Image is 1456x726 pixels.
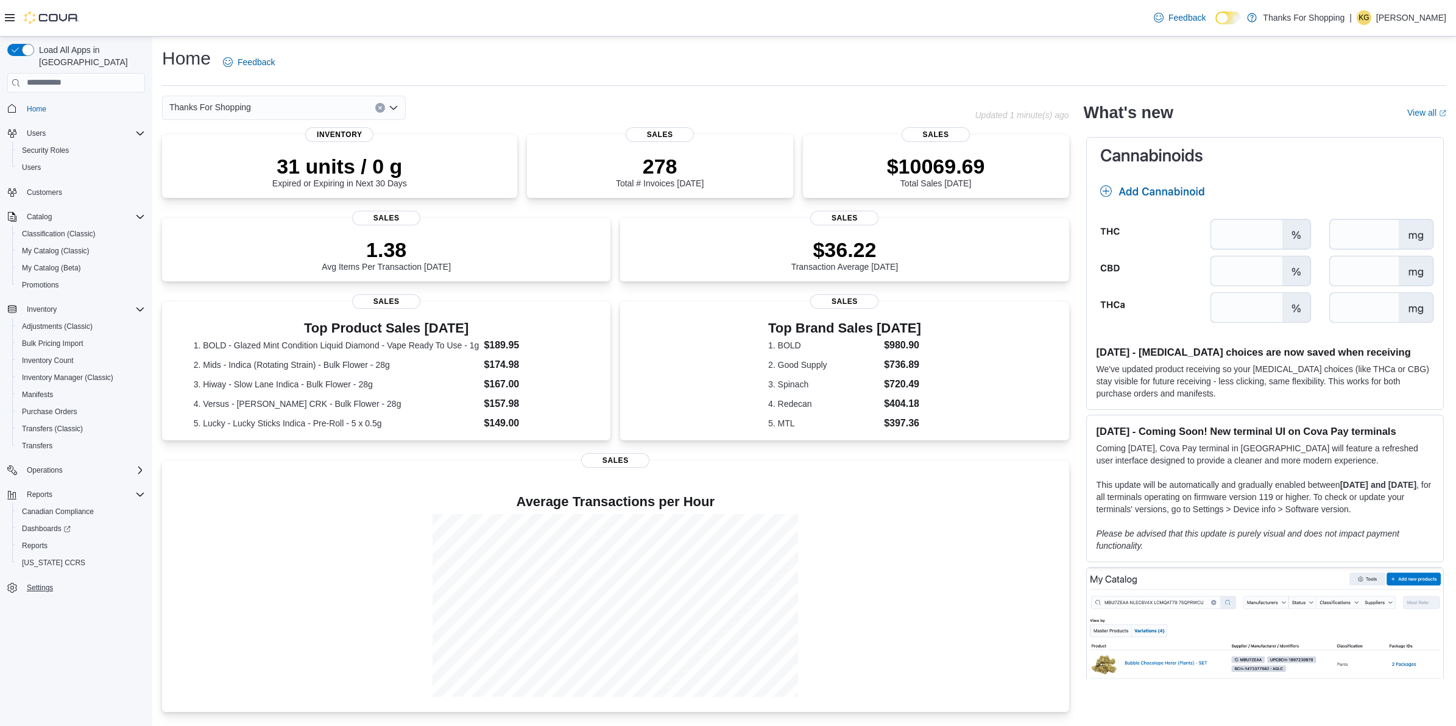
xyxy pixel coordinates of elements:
[194,417,479,429] dt: 5. Lucky - Lucky Sticks Indica - Pre-Roll - 5 x 0.5g
[238,56,275,68] span: Feedback
[1359,10,1369,25] span: KG
[12,403,150,420] button: Purchase Orders
[17,421,145,436] span: Transfers (Classic)
[22,210,57,224] button: Catalog
[22,101,145,116] span: Home
[7,95,145,629] nav: Complex example
[24,12,79,24] img: Cova
[17,370,118,385] a: Inventory Manager (Classic)
[27,212,52,222] span: Catalog
[17,439,57,453] a: Transfers
[12,277,150,294] button: Promotions
[22,102,51,116] a: Home
[616,154,704,178] p: 278
[22,246,90,256] span: My Catalog (Classic)
[27,583,53,593] span: Settings
[22,524,71,534] span: Dashboards
[810,211,878,225] span: Sales
[884,396,921,411] dd: $404.18
[22,463,68,478] button: Operations
[1215,24,1216,25] span: Dark Mode
[2,301,150,318] button: Inventory
[768,321,921,336] h3: Top Brand Sales [DATE]
[17,143,145,158] span: Security Roles
[1097,442,1433,467] p: Coming [DATE], Cova Pay terminal in [GEOGRAPHIC_DATA] will feature a refreshed user interface des...
[22,487,145,502] span: Reports
[12,242,150,259] button: My Catalog (Classic)
[27,188,62,197] span: Customers
[17,278,64,292] a: Promotions
[884,377,921,392] dd: $720.49
[1097,346,1433,358] h3: [DATE] - [MEDICAL_DATA] choices are now saved when receiving
[1439,110,1446,117] svg: External link
[22,407,77,417] span: Purchase Orders
[17,387,58,402] a: Manifests
[1407,108,1446,118] a: View allExternal link
[27,129,46,138] span: Users
[2,183,150,201] button: Customers
[581,453,649,468] span: Sales
[484,358,579,372] dd: $174.98
[22,487,57,502] button: Reports
[17,538,52,553] a: Reports
[17,521,145,536] span: Dashboards
[169,100,251,115] span: Thanks For Shopping
[218,50,280,74] a: Feedback
[17,504,99,519] a: Canadian Compliance
[272,154,407,188] div: Expired or Expiring in Next 30 Days
[22,185,145,200] span: Customers
[12,352,150,369] button: Inventory Count
[12,537,150,554] button: Reports
[884,416,921,431] dd: $397.36
[22,580,58,595] a: Settings
[484,416,579,431] dd: $149.00
[22,580,145,595] span: Settings
[17,555,90,570] a: [US_STATE] CCRS
[887,154,985,188] div: Total Sales [DATE]
[22,302,62,317] button: Inventory
[17,160,145,175] span: Users
[1097,363,1433,400] p: We've updated product receiving so your [MEDICAL_DATA] choices (like THCa or CBG) stay visible fo...
[194,378,479,390] dt: 3. Hiway - Slow Lane Indica - Bulk Flower - 28g
[1357,10,1371,25] div: Karlee Gendreau
[884,338,921,353] dd: $980.90
[22,185,67,200] a: Customers
[768,417,879,429] dt: 5. MTL
[22,558,85,568] span: [US_STATE] CCRS
[17,244,94,258] a: My Catalog (Classic)
[12,369,150,386] button: Inventory Manager (Classic)
[22,390,53,400] span: Manifests
[1168,12,1206,24] span: Feedback
[17,504,145,519] span: Canadian Compliance
[22,146,69,155] span: Security Roles
[768,398,879,410] dt: 4. Redecan
[22,339,83,348] span: Bulk Pricing Import
[272,154,407,178] p: 31 units / 0 g
[17,278,145,292] span: Promotions
[2,579,150,596] button: Settings
[1097,479,1433,515] p: This update will be automatically and gradually enabled between , for all terminals operating on ...
[1340,480,1416,490] strong: [DATE] and [DATE]
[12,503,150,520] button: Canadian Compliance
[17,370,145,385] span: Inventory Manager (Classic)
[17,387,145,402] span: Manifests
[22,356,74,365] span: Inventory Count
[17,227,145,241] span: Classification (Classic)
[22,126,145,141] span: Users
[305,127,373,142] span: Inventory
[22,210,145,224] span: Catalog
[12,225,150,242] button: Classification (Classic)
[22,263,81,273] span: My Catalog (Beta)
[352,294,420,309] span: Sales
[194,359,479,371] dt: 2. Mids - Indica (Rotating Strain) - Bulk Flower - 28g
[810,294,878,309] span: Sales
[975,110,1069,120] p: Updated 1 minute(s) ago
[484,396,579,411] dd: $157.98
[27,305,57,314] span: Inventory
[17,521,76,536] a: Dashboards
[2,125,150,142] button: Users
[768,359,879,371] dt: 2. Good Supply
[2,208,150,225] button: Catalog
[17,538,145,553] span: Reports
[322,238,451,262] p: 1.38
